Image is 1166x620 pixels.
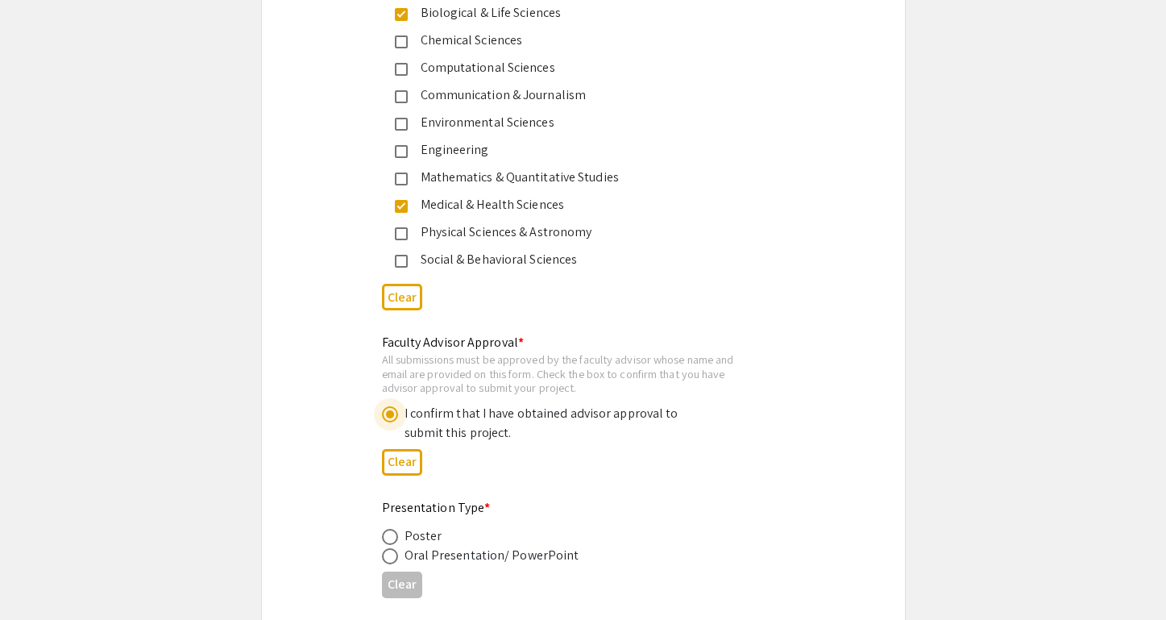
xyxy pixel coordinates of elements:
[408,113,746,132] div: Environmental Sciences
[408,140,746,160] div: Engineering
[382,449,422,476] button: Clear
[408,3,746,23] div: Biological & Life Sciences
[382,334,525,351] mat-label: Faculty Advisor Approval
[382,352,759,395] div: All submissions must be approved by the faculty advisor whose name and email are provided on this...
[408,168,746,187] div: Mathematics & Quantitative Studies
[408,223,746,242] div: Physical Sciences & Astronomy
[405,404,687,443] div: I confirm that I have obtained advisor approval to submit this project.
[408,195,746,214] div: Medical & Health Sciences
[382,284,422,310] button: Clear
[382,499,491,516] mat-label: Presentation Type
[408,250,746,269] div: Social & Behavioral Sciences
[405,546,579,565] div: Oral Presentation/ PowerPoint
[12,547,68,608] iframe: Chat
[405,526,442,546] div: Poster
[408,31,746,50] div: Chemical Sciences
[382,572,422,598] button: Clear
[408,58,746,77] div: Computational Sciences
[408,85,746,105] div: Communication & Journalism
